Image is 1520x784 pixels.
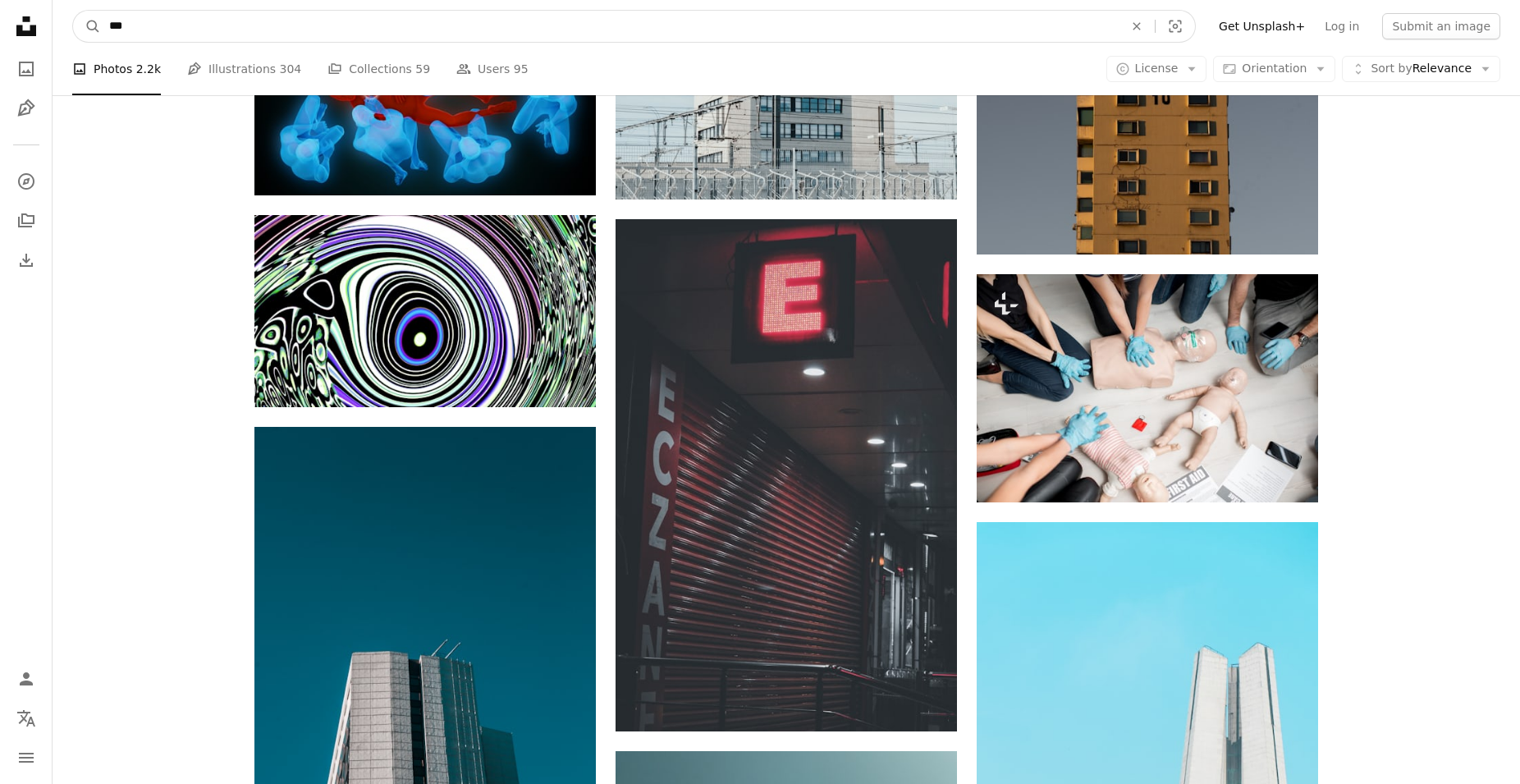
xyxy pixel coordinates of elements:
[1106,56,1207,82] button: License
[254,91,596,106] a: a computer generated image of a person laying on the ground
[1119,11,1155,42] button: Clear
[187,43,301,95] a: Illustrations 304
[1209,13,1315,39] a: Get Unsplash+
[415,60,430,78] span: 59
[10,204,43,237] a: Collections
[1242,62,1307,75] span: Orientation
[72,10,1196,43] form: Find visuals sitewide
[514,60,529,78] span: 95
[254,215,596,407] img: Abstract swirling pattern with vibrant colors
[977,381,1318,396] a: Group of people learning how to make first aid heart compressions with dummies during the trainin...
[254,3,596,195] img: a computer generated image of a person laying on the ground
[10,10,43,46] a: Home — Unsplash
[1135,62,1179,75] span: License
[10,92,43,125] a: Illustrations
[10,53,43,85] a: Photos
[1342,56,1500,82] button: Sort byRelevance
[977,274,1318,502] img: Group of people learning how to make first aid heart compressions with dummies during the trainin...
[280,60,302,78] span: 304
[73,11,101,42] button: Search Unsplash
[10,702,43,735] button: Language
[10,165,43,198] a: Explore
[616,219,957,731] img: red and white love neon sign
[10,741,43,774] button: Menu
[10,244,43,277] a: Download History
[1371,61,1472,77] span: Relevance
[1315,13,1369,39] a: Log in
[327,43,430,95] a: Collections 59
[10,663,43,695] a: Log in / Sign up
[1382,13,1500,39] button: Submit an image
[1371,62,1412,75] span: Sort by
[254,303,596,318] a: Abstract swirling pattern with vibrant colors
[1213,56,1335,82] button: Orientation
[1156,11,1195,42] button: Visual search
[616,467,957,482] a: red and white love neon sign
[254,675,596,690] a: gray building
[456,43,529,95] a: Users 95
